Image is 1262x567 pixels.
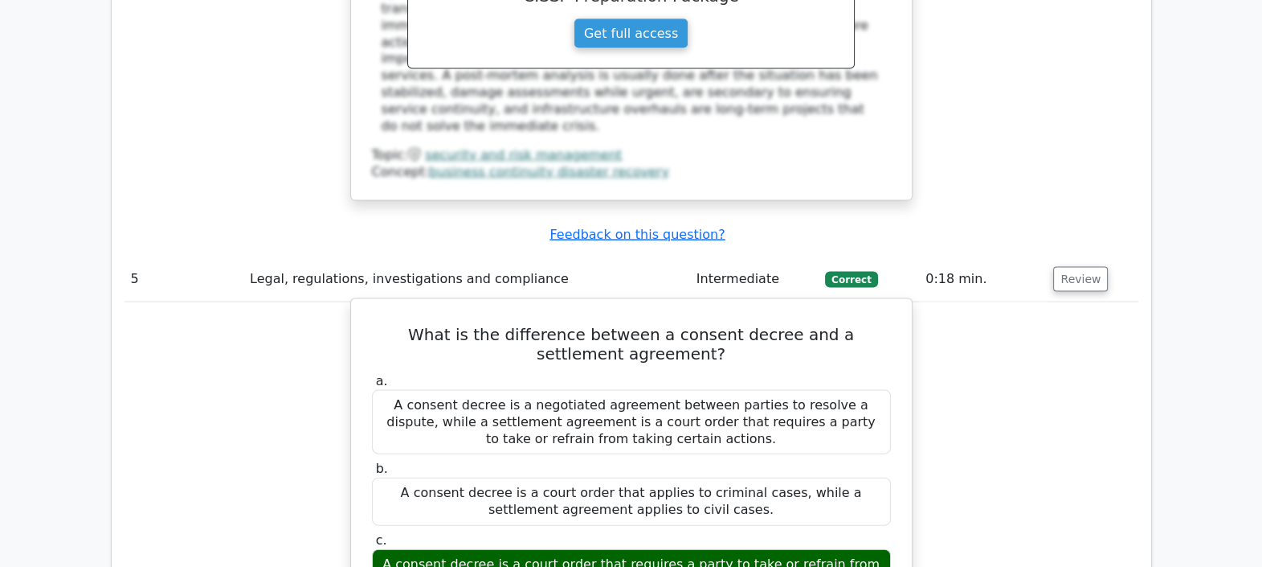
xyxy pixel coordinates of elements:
[372,390,891,454] div: A consent decree is a negotiated agreement between parties to resolve a dispute, while a settleme...
[574,18,688,49] a: Get full access
[372,147,891,164] div: Topic:
[372,164,891,181] div: Concept:
[425,147,622,162] a: security and risk management
[370,325,892,364] h5: What is the difference between a consent decree and a settlement agreement?
[376,461,388,476] span: b.
[1053,267,1108,292] button: Review
[429,164,669,179] a: business continuity disaster recovery
[376,373,388,388] span: a.
[125,257,243,302] td: 5
[919,257,1047,302] td: 0:18 min.
[825,272,877,288] span: Correct
[549,227,725,242] a: Feedback on this question?
[376,532,387,548] span: c.
[690,257,819,302] td: Intermediate
[243,257,690,302] td: Legal, regulations, investigations and compliance
[372,478,891,526] div: A consent decree is a court order that applies to criminal cases, while a settlement agreement ap...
